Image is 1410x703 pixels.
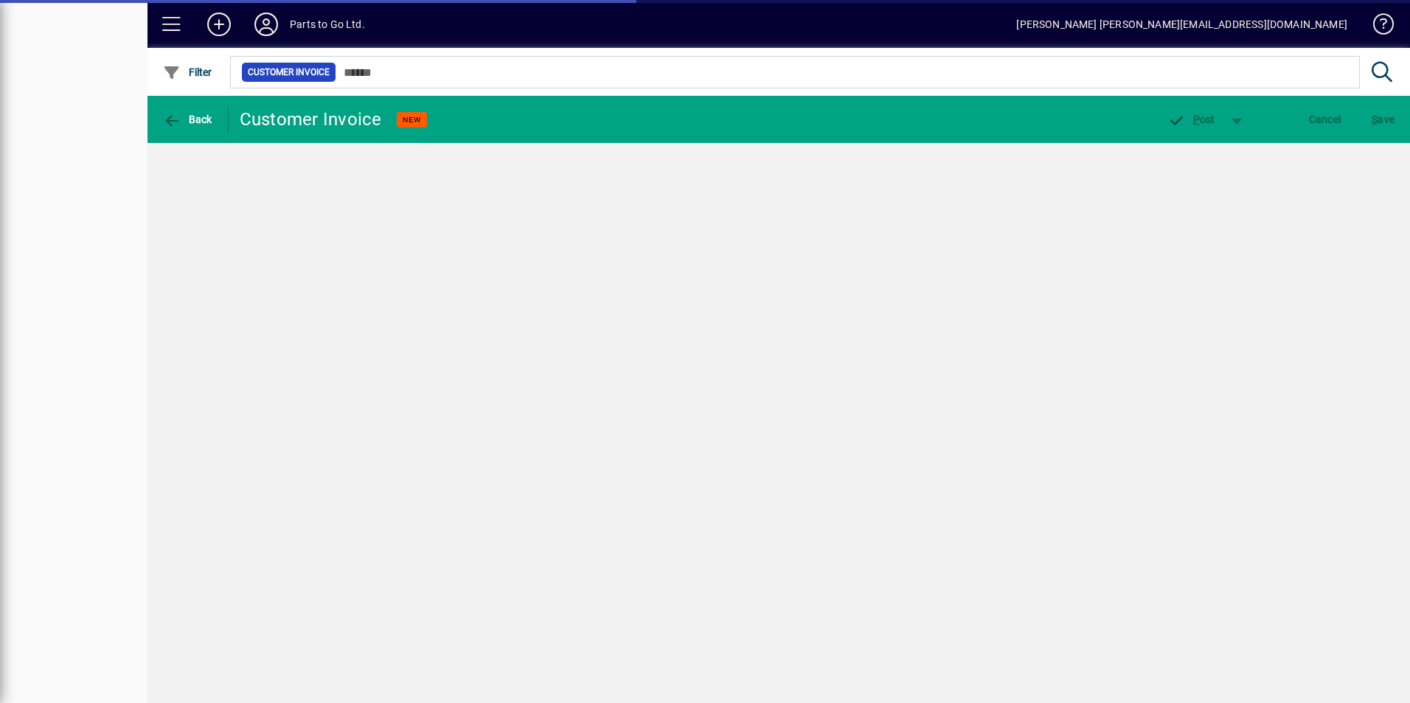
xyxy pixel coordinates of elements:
a: Knowledge Base [1362,3,1392,51]
button: Profile [243,11,290,38]
span: Customer Invoice [248,65,330,80]
app-page-header-button: Back [147,106,229,133]
div: Customer Invoice [240,108,382,131]
span: ost [1167,113,1215,125]
span: ave [1372,108,1395,131]
span: Back [163,113,212,125]
button: Filter [159,59,216,85]
span: NEW [403,115,421,125]
span: Filter [163,66,212,78]
button: Add [195,11,243,38]
div: Parts to Go Ltd. [290,13,365,36]
div: [PERSON_NAME] [PERSON_NAME][EMAIL_ADDRESS][DOMAIN_NAME] [1016,13,1347,36]
button: Back [159,106,216,133]
button: Post [1160,106,1223,133]
button: Save [1368,106,1398,133]
span: S [1372,113,1378,125]
span: P [1193,113,1200,125]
